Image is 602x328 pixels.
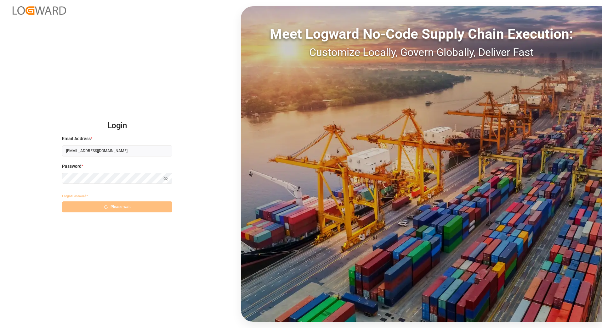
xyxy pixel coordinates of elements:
[241,24,602,44] div: Meet Logward No-Code Supply Chain Execution:
[62,145,172,156] input: Enter your email
[62,116,172,136] h2: Login
[62,135,91,142] span: Email Address
[13,6,66,15] img: Logward_new_orange.png
[241,44,602,60] div: Customize Locally, Govern Globally, Deliver Fast
[62,163,82,170] span: Password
